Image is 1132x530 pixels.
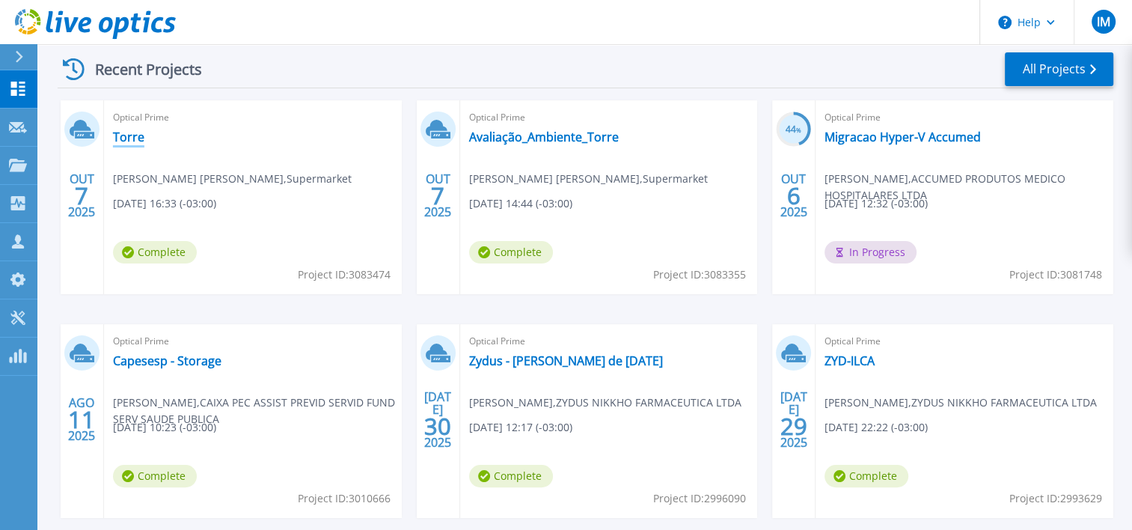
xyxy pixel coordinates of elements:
[1005,52,1113,86] a: All Projects
[113,171,352,187] span: [PERSON_NAME] [PERSON_NAME] , Supermarket
[424,420,451,433] span: 30
[469,195,572,212] span: [DATE] 14:44 (-03:00)
[113,395,402,427] span: [PERSON_NAME] , CAIXA PEC ASSIST PREVID SERVID FUND SERV SAUDE PUBLICA
[469,130,619,144] a: Avaliação_Ambiente_Torre
[431,189,444,202] span: 7
[780,168,808,223] div: OUT 2025
[75,189,88,202] span: 7
[469,395,741,411] span: [PERSON_NAME] , ZYDUS NIKKHO FARMACEUTICA LTDA
[298,266,391,283] span: Project ID: 3083474
[423,392,452,447] div: [DATE] 2025
[298,490,391,507] span: Project ID: 3010666
[469,241,553,264] span: Complete
[824,395,1097,411] span: [PERSON_NAME] , ZYDUS NIKKHO FARMACEUTICA LTDA
[113,419,216,436] span: [DATE] 10:23 (-03:00)
[780,420,807,433] span: 29
[824,465,908,487] span: Complete
[113,109,393,126] span: Optical Prime
[113,241,197,264] span: Complete
[824,171,1113,204] span: [PERSON_NAME] , ACCUMED PRODUTOS MEDICO HOSPITALARES LTDA
[1096,16,1110,28] span: IM
[1009,266,1102,283] span: Project ID: 3081748
[469,171,708,187] span: [PERSON_NAME] [PERSON_NAME] , Supermarket
[653,490,746,507] span: Project ID: 2996090
[469,465,553,487] span: Complete
[824,109,1104,126] span: Optical Prime
[824,419,928,436] span: [DATE] 22:22 (-03:00)
[1009,490,1102,507] span: Project ID: 2993629
[824,241,917,264] span: In Progress
[780,392,808,447] div: [DATE] 2025
[824,195,928,212] span: [DATE] 12:32 (-03:00)
[423,168,452,223] div: OUT 2025
[113,333,393,350] span: Optical Prime
[68,413,95,426] span: 11
[67,168,96,223] div: OUT 2025
[787,189,801,202] span: 6
[469,333,749,350] span: Optical Prime
[58,51,222,88] div: Recent Projects
[824,130,981,144] a: Migracao Hyper-V Accumed
[469,419,572,436] span: [DATE] 12:17 (-03:00)
[67,392,96,447] div: AGO 2025
[824,333,1104,350] span: Optical Prime
[824,353,875,368] a: ZYD-ILCA
[776,121,811,138] h3: 44
[113,465,197,487] span: Complete
[469,109,749,126] span: Optical Prime
[113,353,221,368] a: Capesesp - Storage
[653,266,746,283] span: Project ID: 3083355
[113,130,144,144] a: Torre
[113,195,216,212] span: [DATE] 16:33 (-03:00)
[796,126,801,134] span: %
[469,353,663,368] a: Zydus - [PERSON_NAME] de [DATE]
